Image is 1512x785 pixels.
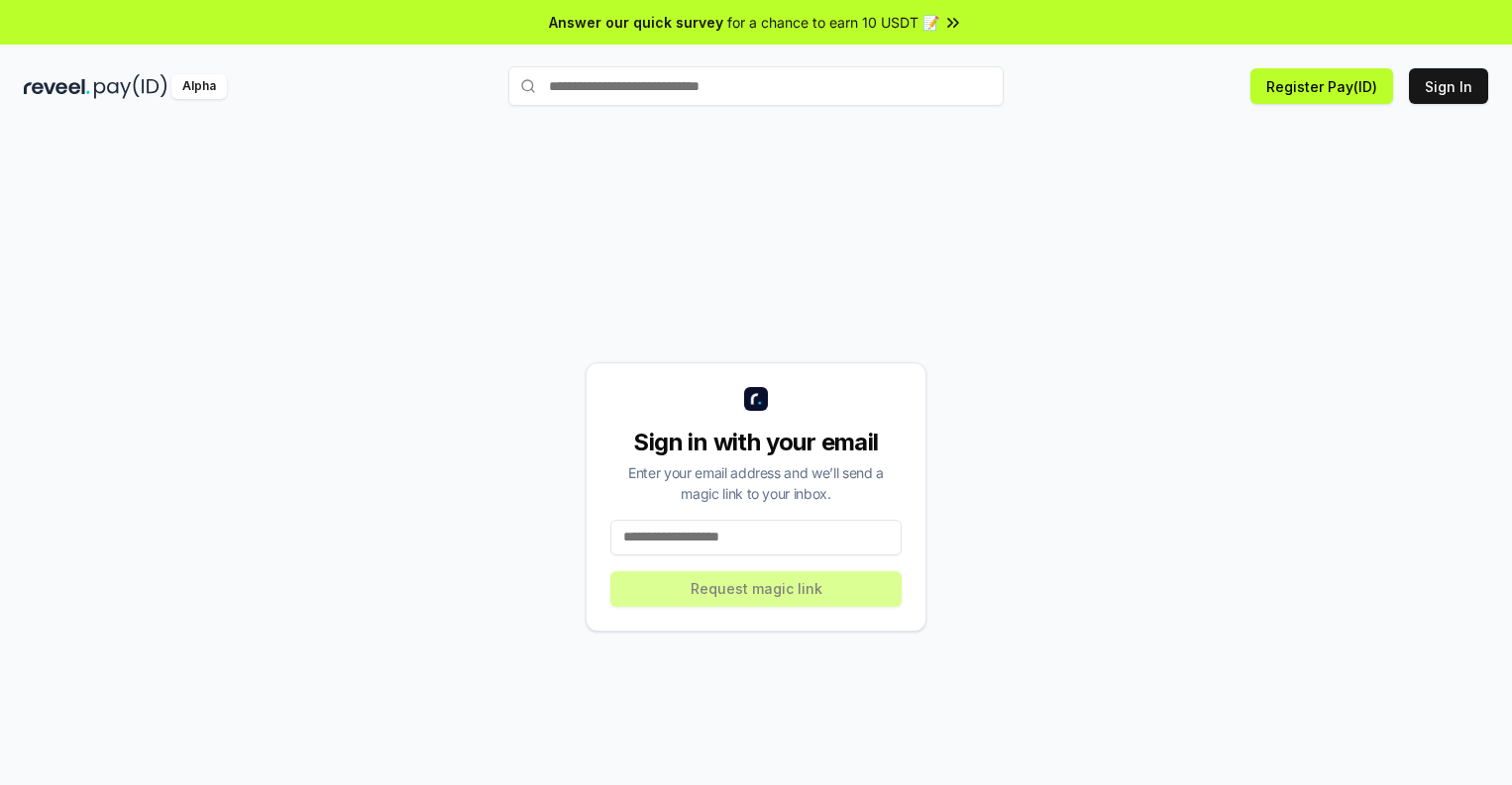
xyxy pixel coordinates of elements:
div: Enter your email address and we’ll send a magic link to your inbox. [610,462,902,504]
span: Answer our quick survey [549,12,723,33]
div: Sign in with your email [610,427,902,458]
div: Alpha [171,74,227,99]
img: pay_id [94,74,167,99]
button: Register Pay(ID) [1250,68,1393,104]
img: logo_small [744,387,768,411]
img: reveel_dark [24,74,90,99]
span: for a chance to earn 10 USDT 📝 [727,12,939,33]
button: Sign In [1409,68,1488,104]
